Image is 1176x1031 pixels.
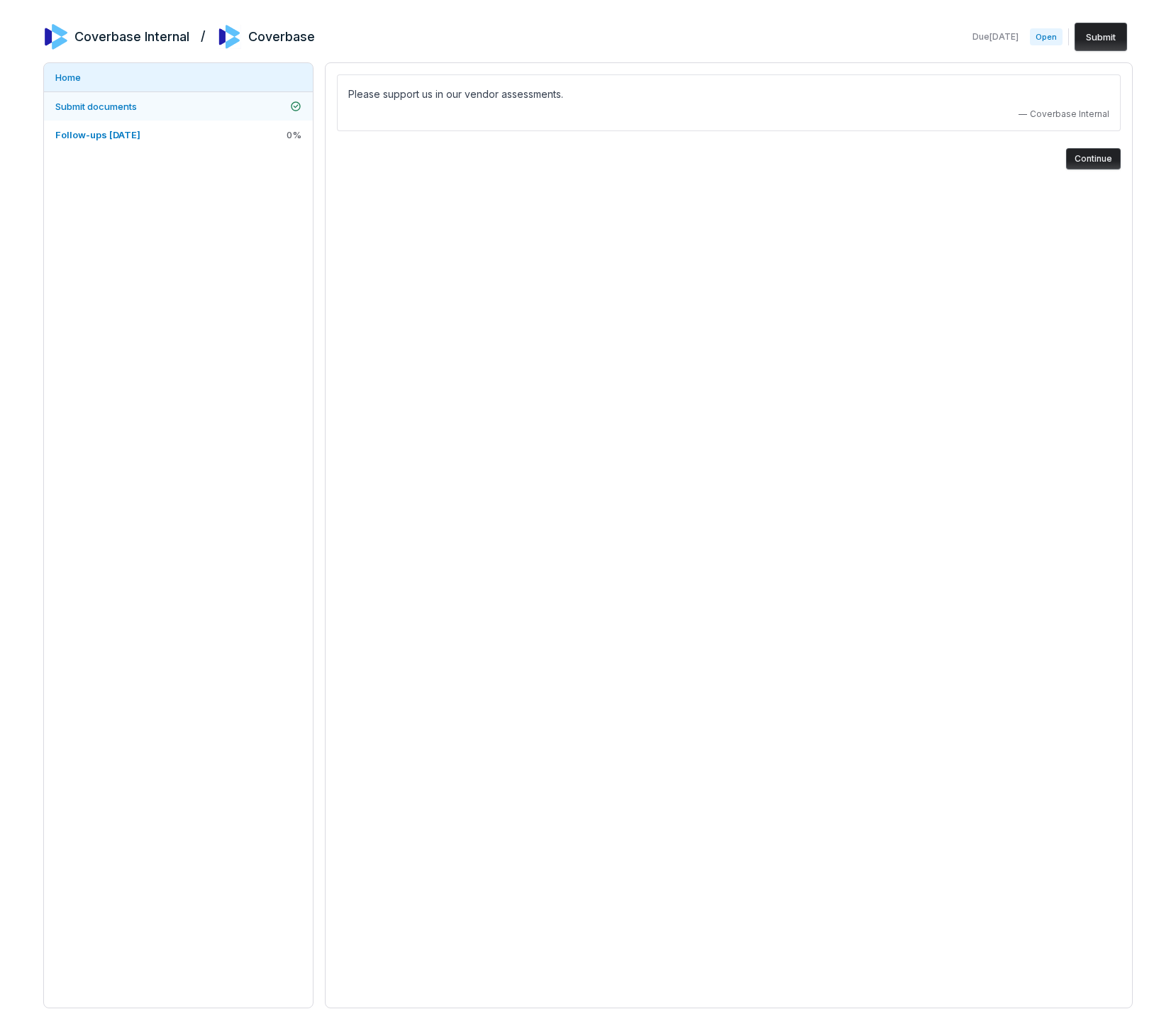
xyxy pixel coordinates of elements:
span: Submit documents [55,101,137,112]
a: Follow-ups [DATE]0% [44,121,313,149]
span: Coverbase Internal [1030,108,1109,120]
button: Submit [1075,23,1127,51]
button: Continue [1066,148,1121,169]
span: Open [1030,28,1063,45]
span: Follow-ups [DATE] [55,129,140,140]
p: Please support us in our vendor assessments. [348,86,1109,103]
h2: Coverbase Internal [74,28,189,46]
a: Submit documents [44,92,313,121]
h2: Coverbase [248,28,315,46]
a: Home [44,63,313,91]
span: — [1019,108,1027,120]
span: 0 % [287,128,301,141]
span: Due [DATE] [972,31,1019,43]
h2: / [201,24,206,45]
